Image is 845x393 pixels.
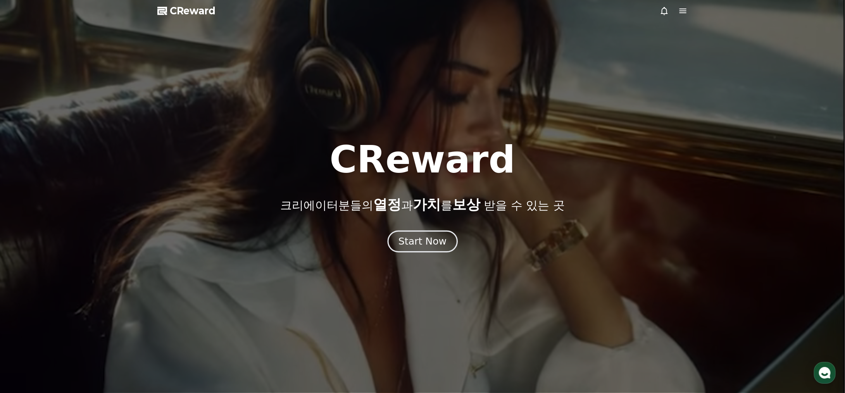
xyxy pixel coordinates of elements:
span: 대화 [71,258,80,264]
p: 크리에이터분들의 과 를 받을 수 있는 곳 [280,197,565,212]
button: Start Now [387,231,457,253]
span: 열정 [373,196,401,212]
span: 보상 [452,196,480,212]
a: Start Now [389,239,456,246]
a: CReward [157,5,216,17]
div: Start Now [398,235,447,248]
h1: CReward [329,141,515,178]
a: 설정 [100,246,149,265]
span: CReward [170,5,216,17]
span: 가치 [413,196,441,212]
span: 설정 [120,257,129,264]
span: 홈 [24,257,29,264]
a: 대화 [51,246,100,265]
a: 홈 [2,246,51,265]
